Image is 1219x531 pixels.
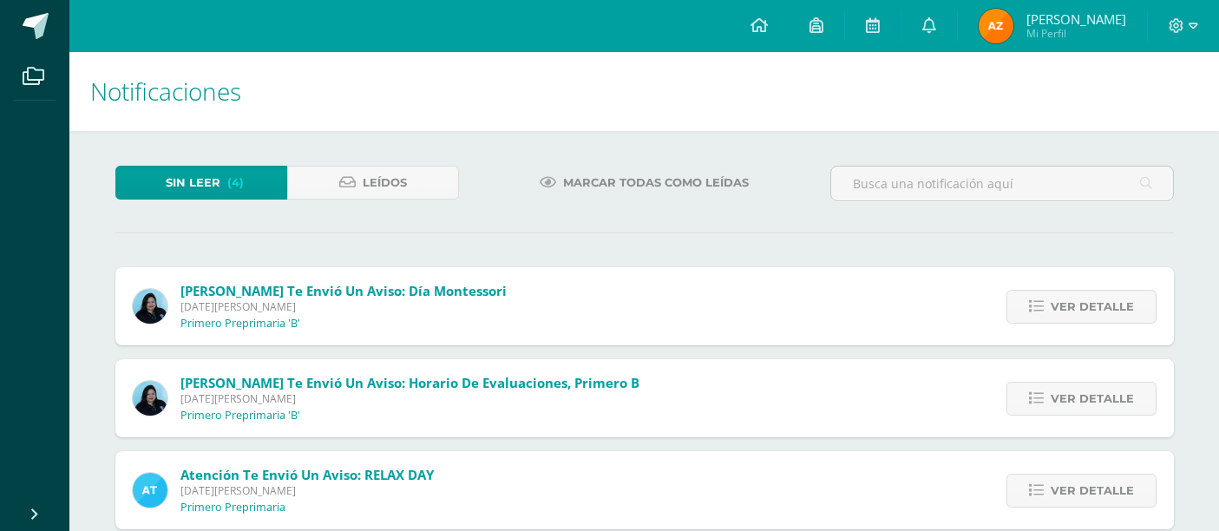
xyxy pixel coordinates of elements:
img: 0ec1db5f62156b052767e68aebe352a6.png [133,381,167,416]
a: Marcar todas como leídas [518,166,770,200]
input: Busca una notificación aquí [831,167,1173,200]
img: 9fc725f787f6a993fc92a288b7a8b70c.png [133,473,167,508]
img: 0ec1db5f62156b052767e68aebe352a6.png [133,289,167,324]
span: (4) [227,167,244,199]
img: d82ac3c12ed4879cc7ed5a41dc400164.png [979,9,1013,43]
span: [DATE][PERSON_NAME] [180,299,507,314]
span: Ver detalle [1051,291,1134,323]
span: Ver detalle [1051,475,1134,507]
span: Notificaciones [90,75,241,108]
span: Ver detalle [1051,383,1134,415]
span: Sin leer [166,167,220,199]
span: Atención te envió un aviso: RELAX DAY [180,466,434,483]
p: Primero Preprimaria 'B' [180,317,300,331]
p: Primero Preprimaria [180,501,285,515]
span: Mi Perfil [1026,26,1126,41]
span: [DATE][PERSON_NAME] [180,483,434,498]
a: Leídos [287,166,459,200]
span: Marcar todas como leídas [563,167,749,199]
p: Primero Preprimaria 'B' [180,409,300,423]
a: Sin leer(4) [115,166,287,200]
span: [DATE][PERSON_NAME] [180,391,639,406]
span: [PERSON_NAME] te envió un aviso: Horario de Evaluaciones, Primero B [180,374,639,391]
span: [PERSON_NAME] te envió un aviso: Día Montessori [180,282,507,299]
span: [PERSON_NAME] [1026,10,1126,28]
span: Leídos [363,167,407,199]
